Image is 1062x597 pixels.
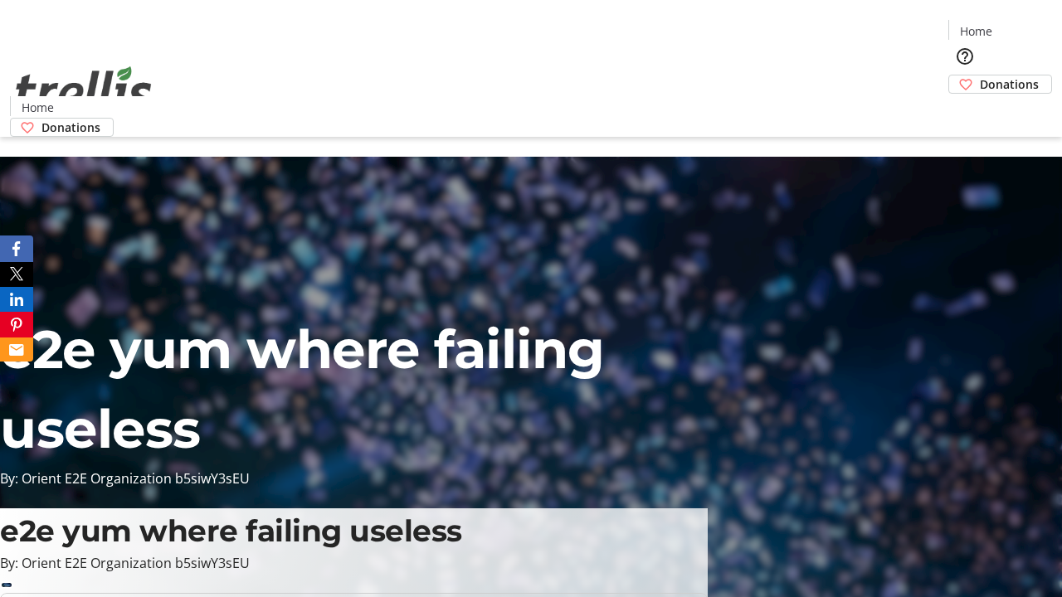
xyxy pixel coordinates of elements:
a: Donations [948,75,1052,94]
button: Cart [948,94,982,127]
span: Home [960,22,992,40]
a: Donations [10,118,114,137]
button: Help [948,40,982,73]
span: Home [22,99,54,116]
span: Donations [980,75,1039,93]
a: Home [949,22,1002,40]
img: Orient E2E Organization b5siwY3sEU's Logo [10,48,158,131]
span: Donations [41,119,100,136]
a: Home [11,99,64,116]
